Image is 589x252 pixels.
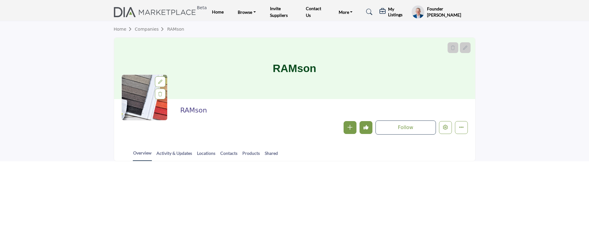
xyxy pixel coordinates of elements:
[411,5,424,19] button: Show hide supplier dropdown
[180,106,349,114] h2: RAMson
[264,150,278,161] a: Shared
[220,150,238,161] a: Contacts
[114,7,199,17] a: Beta
[233,8,260,16] a: Browse
[375,120,436,135] button: Follow
[360,7,376,17] a: Search
[379,6,408,17] div: My Listings
[273,38,316,99] h1: RAMson
[156,150,192,161] a: Activity & Updates
[306,6,321,18] a: Contact Us
[114,27,135,32] a: Home
[135,27,167,32] a: Companies
[388,6,408,17] h5: My Listings
[455,121,468,134] button: More details
[460,42,471,53] div: Aspect Ratio:6:1,Size:1200x200px
[197,150,216,161] a: Locations
[197,5,207,10] h6: Beta
[114,7,199,17] img: site Logo
[167,27,184,32] a: RAMson
[133,150,152,161] a: Overview
[334,8,357,16] a: More
[427,6,475,18] h5: Founder [PERSON_NAME]
[270,6,288,18] a: Invite Suppliers
[439,121,452,134] button: Edit company
[360,121,372,134] button: Undo like
[212,9,224,14] a: Home
[155,76,166,87] div: Aspect Ratio:1:1,Size:400x400px
[242,150,260,161] a: Products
